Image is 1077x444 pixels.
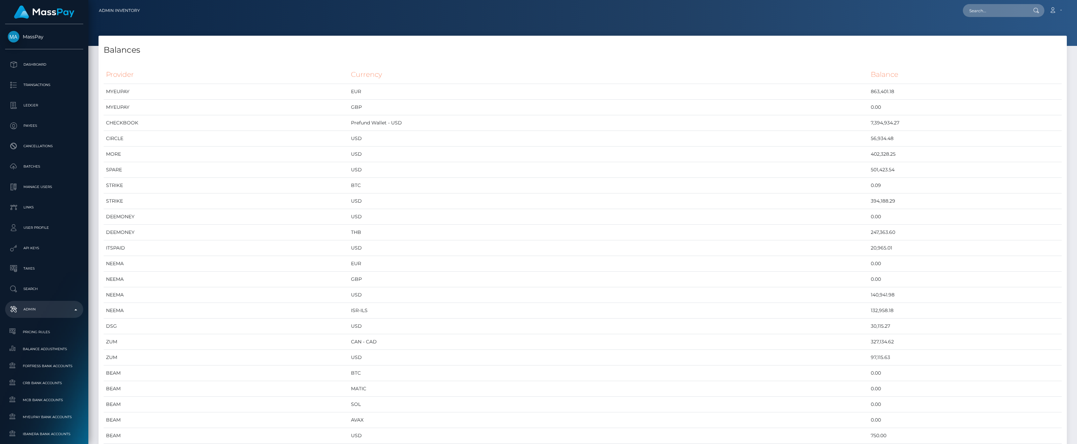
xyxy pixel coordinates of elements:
[868,240,1062,256] td: 20,965.01
[5,117,83,134] a: Payees
[104,193,349,209] td: STRIKE
[104,272,349,287] td: NEEMA
[8,304,81,314] p: Admin
[349,428,868,444] td: USD
[104,428,349,444] td: BEAM
[868,319,1062,334] td: 30,115.27
[349,256,868,272] td: EUR
[349,84,868,100] td: EUR
[8,100,81,110] p: Ledger
[5,301,83,318] a: Admin
[349,178,868,193] td: BTC
[104,381,349,397] td: BEAM
[104,162,349,178] td: SPARE
[8,141,81,151] p: Cancellations
[5,34,83,40] span: MassPay
[8,31,19,42] img: MassPay
[349,193,868,209] td: USD
[14,5,74,19] img: MassPay Logo
[104,131,349,147] td: CIRCLE
[5,427,83,441] a: Ibanera Bank Accounts
[5,325,83,339] a: Pricing Rules
[349,131,868,147] td: USD
[104,397,349,412] td: BEAM
[868,209,1062,225] td: 0.00
[868,162,1062,178] td: 501,423.54
[104,303,349,319] td: NEEMA
[349,334,868,350] td: CAN - CAD
[868,225,1062,240] td: 247,363.60
[104,209,349,225] td: DEEMONEY
[868,100,1062,115] td: 0.00
[349,65,868,84] th: Currency
[868,256,1062,272] td: 0.00
[104,240,349,256] td: ITSPAID
[349,381,868,397] td: MATIC
[5,393,83,407] a: MCB Bank Accounts
[868,365,1062,381] td: 0.00
[868,115,1062,131] td: 7,394,934.27
[868,412,1062,428] td: 0.00
[5,280,83,297] a: Search
[868,287,1062,303] td: 140,941.98
[5,178,83,195] a: Manage Users
[5,56,83,73] a: Dashboard
[868,381,1062,397] td: 0.00
[868,193,1062,209] td: 394,188.29
[8,379,81,387] span: CRB Bank Accounts
[349,115,868,131] td: Prefund Wallet - USD
[5,199,83,216] a: Links
[8,202,81,212] p: Links
[5,138,83,155] a: Cancellations
[349,162,868,178] td: USD
[349,365,868,381] td: BTC
[8,121,81,131] p: Payees
[8,328,81,336] span: Pricing Rules
[5,260,83,277] a: Taxes
[8,223,81,233] p: User Profile
[5,376,83,390] a: CRB Bank Accounts
[104,147,349,162] td: MORE
[349,209,868,225] td: USD
[8,396,81,404] span: MCB Bank Accounts
[8,59,81,70] p: Dashboard
[8,345,81,353] span: Balance Adjustments
[349,272,868,287] td: GBP
[349,319,868,334] td: USD
[349,147,868,162] td: USD
[5,97,83,114] a: Ledger
[868,428,1062,444] td: 750.00
[104,319,349,334] td: DSG
[349,287,868,303] td: USD
[349,412,868,428] td: AVAX
[349,225,868,240] td: THB
[8,161,81,172] p: Batches
[868,397,1062,412] td: 0.00
[868,350,1062,365] td: 97,115.63
[5,219,83,236] a: User Profile
[5,76,83,93] a: Transactions
[104,412,349,428] td: BEAM
[104,44,1062,56] h4: Balances
[8,80,81,90] p: Transactions
[963,4,1027,17] input: Search...
[104,225,349,240] td: DEEMONEY
[8,243,81,253] p: API Keys
[104,334,349,350] td: ZUM
[349,240,868,256] td: USD
[868,65,1062,84] th: Balance
[5,342,83,356] a: Balance Adjustments
[104,65,349,84] th: Provider
[8,362,81,370] span: Fortress Bank Accounts
[8,263,81,274] p: Taxes
[868,303,1062,319] td: 132,958.18
[868,178,1062,193] td: 0.09
[349,303,868,319] td: ISR-ILS
[8,413,81,421] span: MyEUPay Bank Accounts
[5,410,83,424] a: MyEUPay Bank Accounts
[104,84,349,100] td: MYEUPAY
[104,100,349,115] td: MYEUPAY
[8,430,81,438] span: Ibanera Bank Accounts
[5,359,83,373] a: Fortress Bank Accounts
[8,182,81,192] p: Manage Users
